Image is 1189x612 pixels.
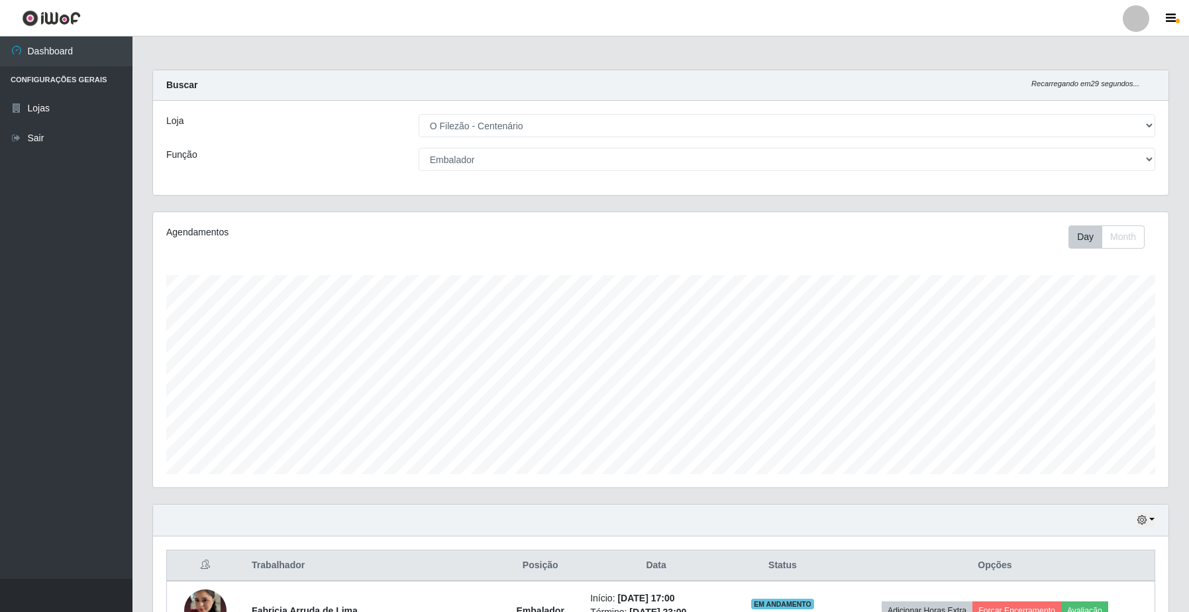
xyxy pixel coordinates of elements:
[498,550,582,581] th: Posição
[582,550,730,581] th: Data
[1068,225,1145,249] div: First group
[590,591,722,605] li: Início:
[166,148,197,162] label: Função
[1031,80,1139,88] i: Recarregando em 29 segundos...
[1068,225,1102,249] button: Day
[244,550,498,581] th: Trabalhador
[166,80,197,90] strong: Buscar
[751,599,814,609] span: EM ANDAMENTO
[166,225,567,239] div: Agendamentos
[730,550,835,581] th: Status
[835,550,1155,581] th: Opções
[1068,225,1155,249] div: Toolbar with button groups
[1102,225,1145,249] button: Month
[22,10,81,27] img: CoreUI Logo
[617,593,674,603] time: [DATE] 17:00
[166,114,183,128] label: Loja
